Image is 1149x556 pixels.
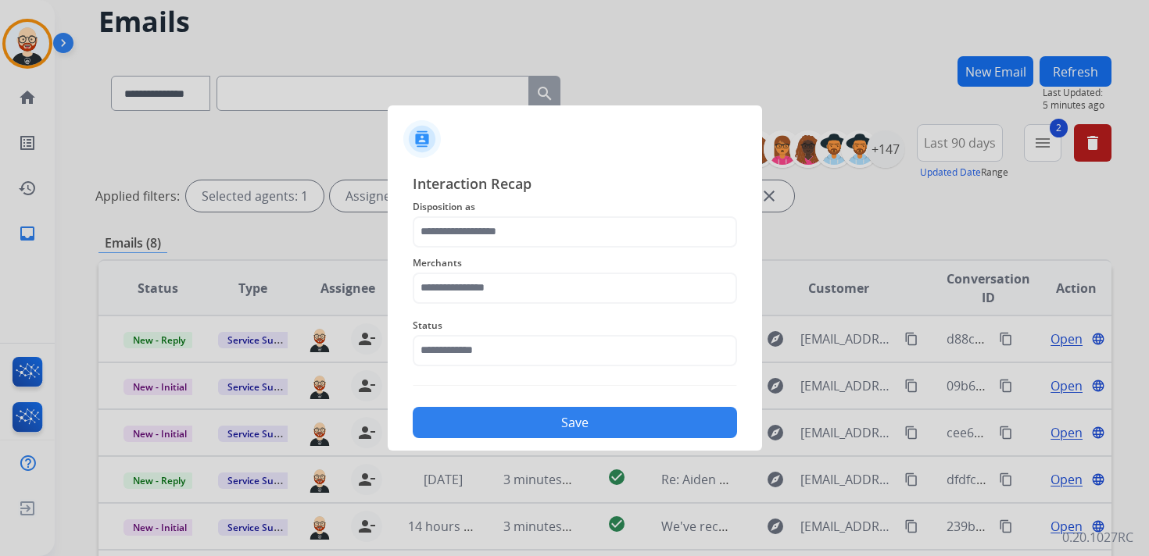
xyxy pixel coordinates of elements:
[413,198,737,216] span: Disposition as
[1062,528,1133,547] p: 0.20.1027RC
[413,254,737,273] span: Merchants
[403,120,441,158] img: contactIcon
[413,385,737,386] img: contact-recap-line.svg
[413,173,737,198] span: Interaction Recap
[413,316,737,335] span: Status
[413,407,737,438] button: Save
